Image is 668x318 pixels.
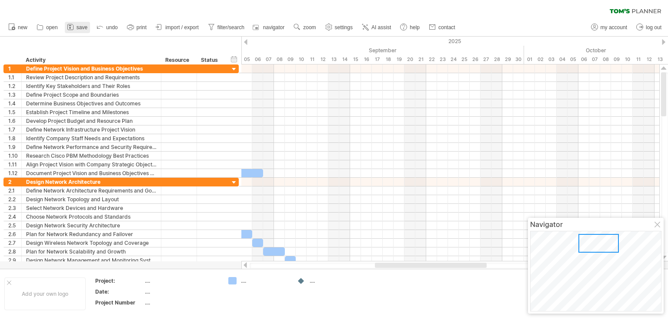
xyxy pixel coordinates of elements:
div: Tuesday, 30 September 2025 [513,55,524,64]
div: Friday, 12 September 2025 [317,55,328,64]
span: save [77,24,87,30]
span: AI assist [371,24,391,30]
span: import / export [165,24,199,30]
div: Thursday, 18 September 2025 [383,55,394,64]
a: save [65,22,90,33]
div: Plan for Network Scalability and Growth [26,247,157,256]
div: Thursday, 11 September 2025 [307,55,317,64]
span: contact [438,24,455,30]
div: Define Network Infrastructure Project Vision [26,125,157,134]
div: 2.7 [8,239,21,247]
div: Friday, 26 September 2025 [470,55,481,64]
div: Monday, 29 September 2025 [502,55,513,64]
div: Monday, 6 October 2025 [578,55,589,64]
div: Add your own logo [4,277,86,310]
a: settings [323,22,355,33]
div: Tuesday, 7 October 2025 [589,55,600,64]
div: Friday, 10 October 2025 [622,55,633,64]
span: filter/search [217,24,244,30]
div: Project: [95,277,143,284]
div: Friday, 3 October 2025 [546,55,557,64]
span: zoom [303,24,316,30]
a: help [398,22,422,33]
div: Sunday, 7 September 2025 [263,55,274,64]
div: Tuesday, 16 September 2025 [361,55,372,64]
div: 2.6 [8,230,21,238]
div: Develop Project Budget and Resource Plan [26,117,157,125]
a: my account [589,22,630,33]
div: .... [310,277,357,284]
a: filter/search [206,22,247,33]
div: Saturday, 13 September 2025 [328,55,339,64]
div: Navigator [530,220,661,229]
div: Plan for Network Redundancy and Failover [26,230,157,238]
div: 1.3 [8,91,21,99]
a: zoom [291,22,318,33]
div: Saturday, 11 October 2025 [633,55,644,64]
div: 2 [8,178,21,186]
div: 1.1 [8,73,21,81]
div: Identify Key Stakeholders and Their Roles [26,82,157,90]
div: 1.6 [8,117,21,125]
div: 1.11 [8,160,21,169]
div: Design Network Architecture [26,178,157,186]
div: Sunday, 12 October 2025 [644,55,655,64]
span: help [410,24,420,30]
div: Thursday, 9 October 2025 [611,55,622,64]
div: Align Project Vision with Company Strategic Objectives [26,160,157,169]
div: Tuesday, 9 September 2025 [285,55,296,64]
div: Choose Network Protocols and Standards [26,213,157,221]
div: Design Network Security Architecture [26,221,157,230]
div: Establish Project Timeline and Milestones [26,108,157,116]
div: 1.10 [8,152,21,160]
div: Activity [26,56,156,64]
div: Thursday, 25 September 2025 [459,55,470,64]
div: 1.4 [8,99,21,108]
a: log out [634,22,664,33]
div: Saturday, 4 October 2025 [557,55,568,64]
div: 2.8 [8,247,21,256]
a: import / export [154,22,201,33]
div: Status [201,56,220,64]
span: navigator [263,24,284,30]
div: Research Cisco PBM Methodology Best Practices [26,152,157,160]
div: Date: [95,288,143,295]
div: Wednesday, 10 September 2025 [296,55,307,64]
div: Wednesday, 17 September 2025 [372,55,383,64]
div: 1 [8,64,21,73]
span: log out [646,24,661,30]
div: Saturday, 27 September 2025 [481,55,491,64]
span: new [18,24,27,30]
div: Tuesday, 23 September 2025 [437,55,448,64]
div: Monday, 15 September 2025 [350,55,361,64]
div: Define Project Vision and Business Objectives [26,64,157,73]
div: .... [145,277,218,284]
div: Select Network Devices and Hardware [26,204,157,212]
a: new [6,22,30,33]
div: Saturday, 6 September 2025 [252,55,263,64]
a: navigator [251,22,287,33]
div: 2.5 [8,221,21,230]
div: Resource [165,56,192,64]
div: Design Wireless Network Topology and Coverage [26,239,157,247]
div: Document Project Vision and Business Objectives Statement [26,169,157,177]
div: .... [145,288,218,295]
div: Sunday, 21 September 2025 [415,55,426,64]
a: AI assist [360,22,394,33]
div: Saturday, 20 September 2025 [404,55,415,64]
div: Wednesday, 1 October 2025 [524,55,535,64]
div: September 2025 [198,46,524,55]
span: print [137,24,147,30]
div: 1.12 [8,169,21,177]
div: Monday, 13 October 2025 [655,55,665,64]
div: 2.1 [8,186,21,195]
div: 1.7 [8,125,21,134]
div: Determine Business Objectives and Outcomes [26,99,157,108]
a: undo [94,22,120,33]
div: Review Project Description and Requirements [26,73,157,81]
a: open [34,22,60,33]
div: Define Network Performance and Security Requirements [26,143,157,151]
div: 1.8 [8,134,21,142]
div: 1.2 [8,82,21,90]
div: .... [145,299,218,306]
